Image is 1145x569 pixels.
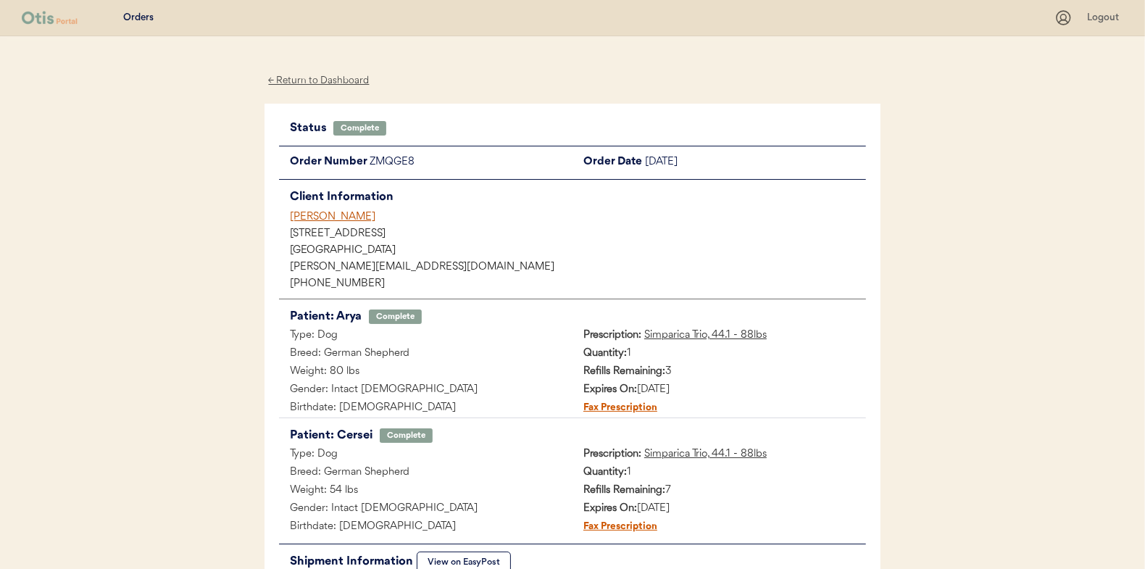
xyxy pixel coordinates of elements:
div: 3 [572,363,866,381]
strong: Refills Remaining: [583,366,665,377]
div: Patient: Arya [290,307,362,327]
div: [GEOGRAPHIC_DATA] [290,246,866,256]
div: Weight: 80 lbs [279,363,572,381]
div: Fax Prescription [572,399,657,418]
strong: Quantity: [583,348,627,359]
div: Breed: German Shepherd [279,345,572,363]
div: 1 [572,464,866,482]
div: Type: Dog [279,446,572,464]
strong: Quantity: [583,467,627,478]
div: Birthdate: [DEMOGRAPHIC_DATA] [279,399,572,418]
div: Patient: Cersei [290,425,372,446]
div: Type: Dog [279,327,572,345]
div: Status [290,118,333,138]
div: [PHONE_NUMBER] [290,279,866,289]
div: [DATE] [572,381,866,399]
strong: Expires On: [583,503,637,514]
div: [DATE] [645,154,866,172]
strong: Expires On: [583,384,637,395]
strong: Prescription: [583,449,641,460]
div: Orders [123,11,154,25]
div: Fax Prescription [572,518,657,536]
div: ZMQGE8 [370,154,572,172]
strong: Refills Remaining: [583,485,665,496]
div: ← Return to Dashboard [265,72,373,89]
div: Order Number [279,154,370,172]
u: Simparica Trio, 44.1 - 88lbs [644,449,767,460]
div: Birthdate: [DEMOGRAPHIC_DATA] [279,518,572,536]
div: Gender: Intact [DEMOGRAPHIC_DATA] [279,500,572,518]
div: [STREET_ADDRESS] [290,229,866,239]
u: Simparica Trio, 44.1 - 88lbs [644,330,767,341]
strong: Prescription: [583,330,641,341]
div: [PERSON_NAME][EMAIL_ADDRESS][DOMAIN_NAME] [290,262,866,273]
div: 7 [572,482,866,500]
div: Weight: 54 lbs [279,482,572,500]
div: 1 [572,345,866,363]
div: [PERSON_NAME] [290,209,866,225]
div: Breed: German Shepherd [279,464,572,482]
div: Logout [1087,11,1123,25]
div: [DATE] [572,500,866,518]
div: Client Information [290,187,866,207]
div: Gender: Intact [DEMOGRAPHIC_DATA] [279,381,572,399]
div: Order Date [572,154,645,172]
